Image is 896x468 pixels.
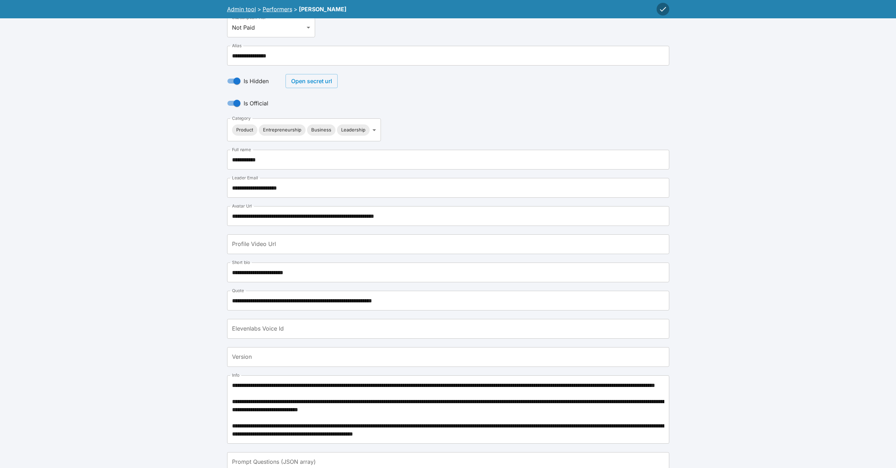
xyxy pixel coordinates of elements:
label: Info [232,372,240,378]
label: Full name [232,147,251,153]
a: Performers [263,6,292,13]
span: Is Official [244,99,268,107]
button: Open secret url [286,74,338,88]
div: [PERSON_NAME] [299,5,346,13]
label: Short bio [232,259,250,265]
span: Product [232,126,257,134]
label: Category [232,115,251,121]
label: Leader Email [232,175,258,181]
label: Alias [232,43,242,49]
span: Is Hidden [244,77,269,85]
span: Entrepreneurship [259,126,306,134]
div: Not Paid [227,18,315,37]
label: Quote [232,288,244,294]
a: Admin tool [227,6,256,13]
button: Save [657,3,669,16]
div: > [294,5,297,13]
span: Business [307,126,336,134]
span: Leadership [337,126,370,134]
div: > [257,5,261,13]
label: Avatar Url [232,203,252,209]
